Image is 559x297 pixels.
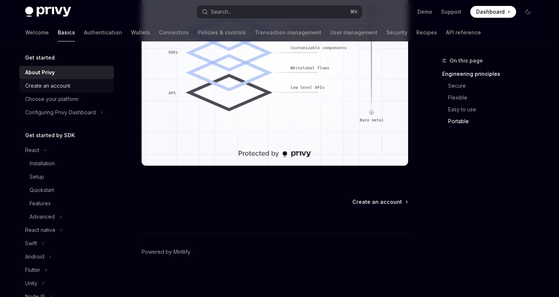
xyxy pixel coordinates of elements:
span: ⌘ K [350,9,358,15]
div: React [25,146,39,155]
a: Setup [19,170,114,183]
div: Configuring Privy Dashboard [25,108,96,117]
div: Quickstart [30,186,54,195]
span: Create an account [352,198,402,206]
div: Installation [30,159,55,168]
div: About Privy [25,68,55,77]
a: User management [330,24,377,41]
a: Features [19,197,114,210]
a: Create an account [19,79,114,92]
div: Unity [25,279,37,288]
a: Security [386,24,407,41]
a: Wallets [131,24,150,41]
a: API reference [446,24,481,41]
div: Setup [30,172,44,181]
a: Powered by Mintlify [142,248,190,256]
div: Features [30,199,51,208]
div: Choose your platform [25,95,78,104]
h5: Get started by SDK [25,131,75,140]
div: Flutter [25,266,40,274]
div: Search... [211,7,231,16]
a: Recipes [416,24,437,41]
span: Dashboard [476,8,505,16]
a: Installation [19,157,114,170]
a: Welcome [25,24,49,41]
a: Portable [448,115,540,127]
a: Connectors [159,24,189,41]
a: Basics [58,24,75,41]
a: Create an account [352,198,407,206]
a: About Privy [19,66,114,79]
a: Engineering principles [442,68,540,80]
a: Authentication [84,24,122,41]
a: Easy to use [448,104,540,115]
button: Search...⌘K [197,5,362,18]
img: dark logo [25,7,71,17]
div: Android [25,252,44,261]
a: Secure [448,80,540,92]
div: Swift [25,239,37,248]
a: Flexible [448,92,540,104]
a: Choose your platform [19,92,114,106]
div: Advanced [30,212,55,221]
button: Toggle dark mode [522,6,534,18]
div: Create an account [25,81,70,90]
div: React native [25,226,55,234]
a: Dashboard [470,6,516,18]
a: Support [441,8,461,16]
h5: Get started [25,53,55,62]
a: Quickstart [19,183,114,197]
a: Transaction management [255,24,321,41]
span: On this page [450,56,483,65]
a: Policies & controls [198,24,246,41]
a: Demo [417,8,432,16]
